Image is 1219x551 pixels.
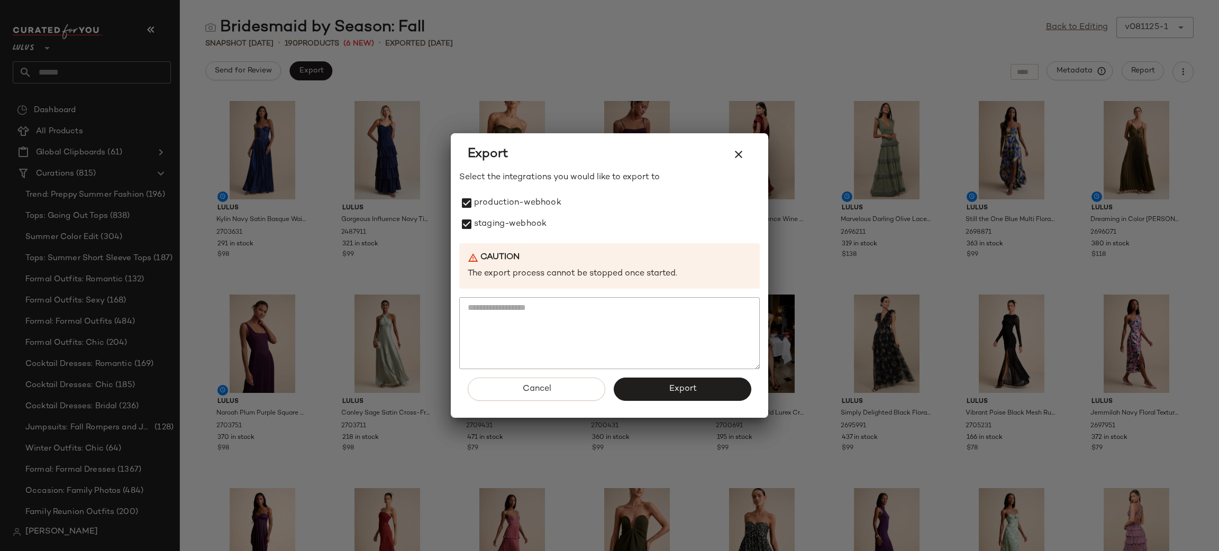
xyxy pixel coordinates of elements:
p: The export process cannot be stopped once started. [468,268,751,280]
button: Cancel [468,378,605,401]
b: Caution [480,252,520,264]
button: Export [614,378,751,401]
span: Export [468,146,508,163]
label: staging-webhook [474,214,547,235]
span: Export [668,384,696,394]
label: production-webhook [474,192,561,214]
p: Select the integrations you would like to export to [459,171,760,184]
span: Cancel [522,384,551,394]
